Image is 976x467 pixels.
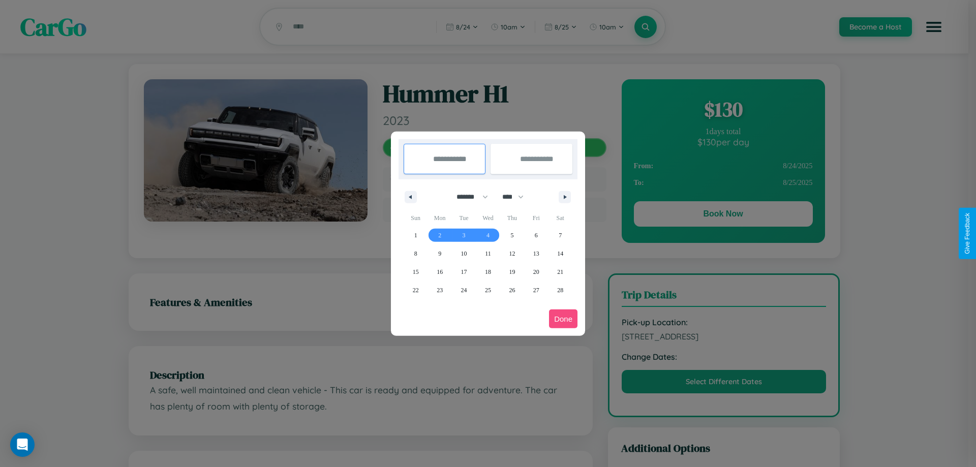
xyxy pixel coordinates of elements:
[548,210,572,226] span: Sat
[524,281,548,299] button: 27
[510,226,513,244] span: 5
[404,263,428,281] button: 15
[404,281,428,299] button: 22
[548,244,572,263] button: 14
[476,263,500,281] button: 18
[428,244,451,263] button: 9
[428,281,451,299] button: 23
[509,244,515,263] span: 12
[557,263,563,281] span: 21
[500,281,524,299] button: 26
[438,244,441,263] span: 9
[533,281,539,299] span: 27
[461,281,467,299] span: 24
[500,210,524,226] span: Thu
[428,210,451,226] span: Mon
[485,281,491,299] span: 25
[428,226,451,244] button: 2
[452,281,476,299] button: 24
[486,226,490,244] span: 4
[461,263,467,281] span: 17
[548,226,572,244] button: 7
[557,281,563,299] span: 28
[524,244,548,263] button: 13
[452,210,476,226] span: Tue
[404,226,428,244] button: 1
[485,244,491,263] span: 11
[964,213,971,254] div: Give Feedback
[476,244,500,263] button: 11
[500,226,524,244] button: 5
[414,244,417,263] span: 8
[548,263,572,281] button: 21
[438,226,441,244] span: 2
[548,281,572,299] button: 28
[485,263,491,281] span: 18
[414,226,417,244] span: 1
[559,226,562,244] span: 7
[500,263,524,281] button: 19
[437,281,443,299] span: 23
[476,210,500,226] span: Wed
[557,244,563,263] span: 14
[452,226,476,244] button: 3
[509,281,515,299] span: 26
[500,244,524,263] button: 12
[476,281,500,299] button: 25
[476,226,500,244] button: 4
[404,244,428,263] button: 8
[524,226,548,244] button: 6
[463,226,466,244] span: 3
[437,263,443,281] span: 16
[428,263,451,281] button: 16
[452,244,476,263] button: 10
[509,263,515,281] span: 19
[535,226,538,244] span: 6
[413,281,419,299] span: 22
[10,432,35,457] div: Open Intercom Messenger
[404,210,428,226] span: Sun
[533,263,539,281] span: 20
[413,263,419,281] span: 15
[524,263,548,281] button: 20
[533,244,539,263] span: 13
[524,210,548,226] span: Fri
[452,263,476,281] button: 17
[461,244,467,263] span: 10
[549,309,577,328] button: Done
